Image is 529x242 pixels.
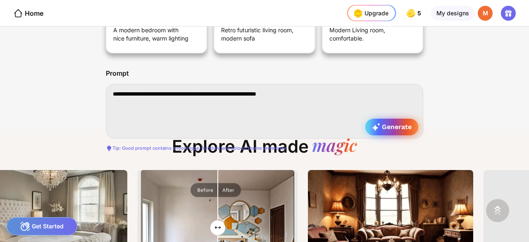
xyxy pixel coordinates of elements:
[431,6,474,21] div: My designs
[13,8,43,18] div: Home
[417,10,423,17] span: 5
[106,145,423,152] div: Tip: Good prompt contains a room type, furniture and colour/ theme preference
[113,26,191,46] div: A modern bedroom with nice furniture, warm lighting
[478,6,493,21] div: M
[351,7,365,20] img: upgrade-nav-btn-icon.gif
[351,7,388,20] div: Upgrade
[221,26,299,46] div: Retro futuristic living room, modern sofa
[329,26,407,46] div: Modern Living room, comfortable.
[372,123,412,131] span: Generate
[106,70,129,77] div: Prompt
[7,217,77,235] div: Get Started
